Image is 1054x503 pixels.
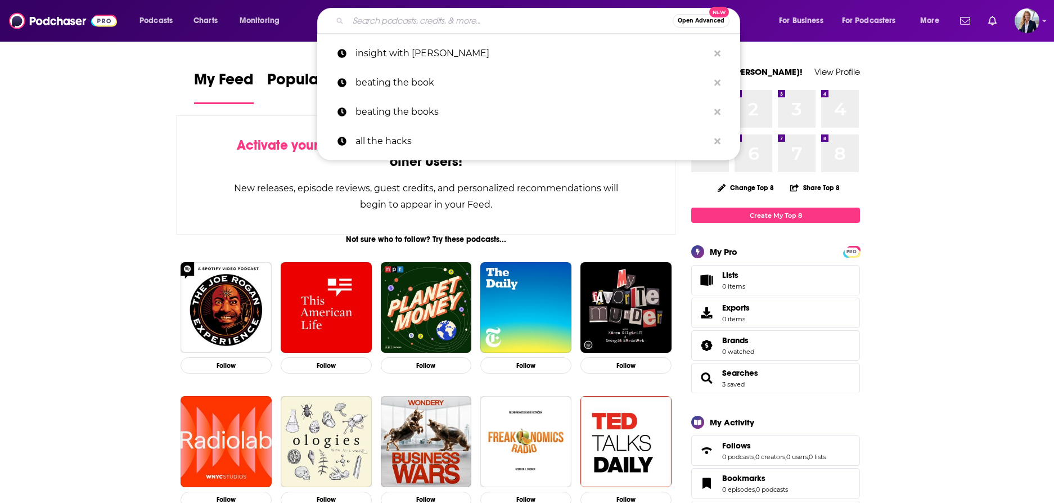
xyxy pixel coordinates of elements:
[790,177,840,199] button: Share Top 8
[722,380,745,388] a: 3 saved
[984,11,1001,30] a: Show notifications dropdown
[181,396,272,487] img: Radiolab
[722,441,826,451] a: Follows
[808,453,809,461] span: ,
[233,137,619,170] div: by following Podcasts, Creators, Lists, and other Users!
[722,368,758,378] a: Searches
[722,335,749,345] span: Brands
[355,39,709,68] p: insight with chris van vliet
[132,12,187,30] button: open menu
[381,262,472,353] img: Planet Money
[722,270,745,280] span: Lists
[835,12,912,30] button: open menu
[317,39,740,68] a: insight with [PERSON_NAME]
[691,265,860,295] a: Lists
[842,13,896,29] span: For Podcasters
[845,248,858,256] span: PRO
[240,13,280,29] span: Monitoring
[722,270,738,280] span: Lists
[580,262,672,353] img: My Favorite Murder with Karen Kilgariff and Georgia Hardstark
[673,14,729,28] button: Open AdvancedNew
[355,97,709,127] p: beating the books
[691,298,860,328] a: Exports
[722,473,765,483] span: Bookmarks
[193,13,218,29] span: Charts
[194,70,254,104] a: My Feed
[480,262,571,353] a: The Daily
[920,13,939,29] span: More
[1015,8,1039,33] img: User Profile
[695,475,718,491] a: Bookmarks
[381,396,472,487] img: Business Wars
[480,357,571,374] button: Follow
[711,181,781,195] button: Change Top 8
[580,357,672,374] button: Follow
[722,282,745,290] span: 0 items
[186,12,224,30] a: Charts
[722,335,754,345] a: Brands
[281,262,372,353] img: This American Life
[722,441,751,451] span: Follows
[691,66,803,77] a: Welcome [PERSON_NAME]!
[754,453,755,461] span: ,
[232,12,294,30] button: open menu
[381,357,472,374] button: Follow
[691,468,860,498] span: Bookmarks
[722,315,750,323] span: 0 items
[845,247,858,255] a: PRO
[691,330,860,361] span: Brands
[722,303,750,313] span: Exports
[755,486,756,493] span: ,
[722,486,755,493] a: 0 episodes
[317,97,740,127] a: beating the books
[580,396,672,487] a: TED Talks Daily
[956,11,975,30] a: Show notifications dropdown
[281,357,372,374] button: Follow
[691,208,860,223] a: Create My Top 8
[480,396,571,487] img: Freakonomics Radio
[722,348,754,356] a: 0 watched
[695,338,718,353] a: Brands
[710,417,754,428] div: My Activity
[722,453,754,461] a: 0 podcasts
[355,68,709,97] p: beating the book
[695,305,718,321] span: Exports
[912,12,953,30] button: open menu
[785,453,786,461] span: ,
[181,357,272,374] button: Follow
[267,70,363,104] a: Popular Feed
[691,435,860,466] span: Follows
[755,453,785,461] a: 0 creators
[348,12,673,30] input: Search podcasts, credits, & more...
[181,262,272,353] img: The Joe Rogan Experience
[9,10,117,32] img: Podchaser - Follow, Share and Rate Podcasts
[691,363,860,393] span: Searches
[328,8,751,34] div: Search podcasts, credits, & more...
[786,453,808,461] a: 0 users
[695,370,718,386] a: Searches
[779,13,823,29] span: For Business
[317,68,740,97] a: beating the book
[710,246,737,257] div: My Pro
[1015,8,1039,33] span: Logged in as carolynchauncey
[809,453,826,461] a: 0 lists
[176,235,676,244] div: Not sure who to follow? Try these podcasts...
[771,12,837,30] button: open menu
[139,13,173,29] span: Podcasts
[695,443,718,459] a: Follows
[237,137,352,154] span: Activate your Feed
[281,396,372,487] img: Ologies with Alie Ward
[722,473,788,483] a: Bookmarks
[678,18,724,24] span: Open Advanced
